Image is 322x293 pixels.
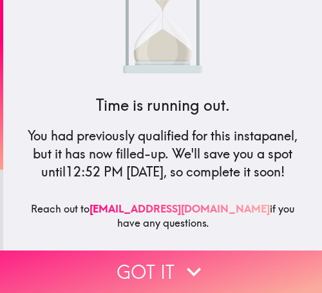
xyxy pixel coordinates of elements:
h5: You had previously qualified for this instapanel, but it has now filled-up. We'll save you a spot... [19,127,307,181]
h4: Time is running out. [96,95,230,117]
span: 12:52 PM [DATE] [66,164,164,180]
a: [EMAIL_ADDRESS][DOMAIN_NAME] [90,202,270,215]
h6: Reach out to if you have any questions. [19,202,307,241]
